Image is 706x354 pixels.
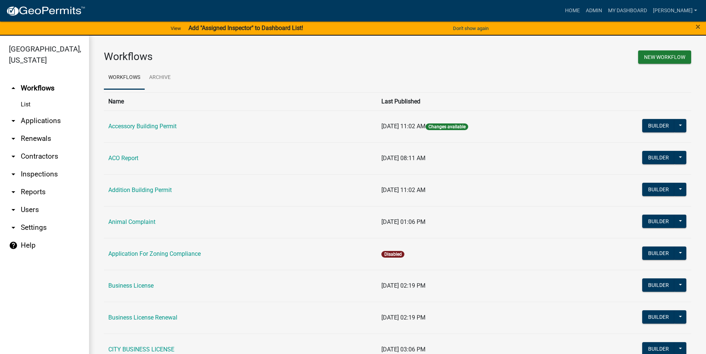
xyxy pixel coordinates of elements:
button: Builder [642,183,675,196]
button: Builder [642,310,675,324]
a: Archive [145,66,175,90]
button: Close [696,22,700,31]
i: help [9,241,18,250]
a: Application For Zoning Compliance [108,250,201,257]
button: Builder [642,215,675,228]
i: arrow_drop_down [9,205,18,214]
a: [PERSON_NAME] [650,4,700,18]
a: Business License Renewal [108,314,177,321]
a: Accessory Building Permit [108,123,177,130]
i: arrow_drop_down [9,134,18,143]
a: Addition Building Permit [108,186,172,193]
span: [DATE] 03:06 PM [381,346,426,353]
th: Name [104,92,377,110]
a: Admin [583,4,605,18]
span: Changes available [426,123,468,130]
span: Disabled [381,251,404,258]
button: Don't show again [450,22,492,34]
span: [DATE] 11:02 AM [381,123,426,130]
i: arrow_drop_down [9,152,18,161]
span: [DATE] 08:11 AM [381,155,426,162]
button: New Workflow [638,50,691,64]
span: [DATE] 11:02 AM [381,186,426,193]
span: [DATE] 02:19 PM [381,314,426,321]
i: arrow_drop_up [9,84,18,93]
a: CITY BUSINESS LICENSE [108,346,174,353]
th: Last Published [377,92,578,110]
button: Builder [642,151,675,164]
i: arrow_drop_down [9,188,18,196]
a: Business License [108,282,154,289]
button: Builder [642,278,675,292]
span: [DATE] 02:19 PM [381,282,426,289]
a: View [168,22,184,34]
a: Home [562,4,583,18]
strong: Add "Assigned Inspector" to Dashboard List! [188,24,303,32]
a: Workflows [104,66,145,90]
i: arrow_drop_down [9,116,18,125]
i: arrow_drop_down [9,223,18,232]
button: Builder [642,119,675,132]
h3: Workflows [104,50,392,63]
span: × [696,21,700,32]
a: My Dashboard [605,4,650,18]
a: Animal Complaint [108,218,155,225]
i: arrow_drop_down [9,170,18,179]
span: [DATE] 01:06 PM [381,218,426,225]
button: Builder [642,247,675,260]
a: ACO Report [108,155,138,162]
